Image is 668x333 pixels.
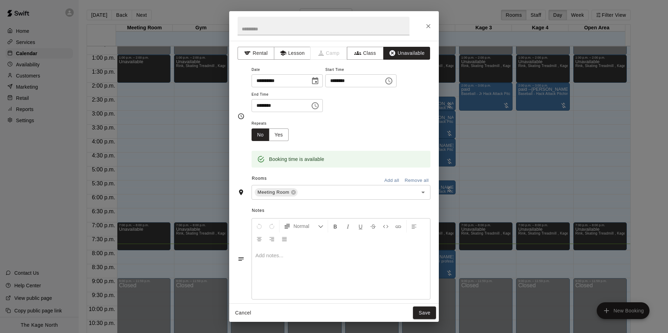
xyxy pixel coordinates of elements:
[252,65,323,75] span: Date
[269,128,289,141] button: Yes
[403,175,430,186] button: Remove all
[308,99,322,113] button: Choose time, selected time is 9:00 PM
[278,232,290,245] button: Justify Align
[325,65,397,75] span: Start Time
[252,119,294,128] span: Repeats
[253,232,265,245] button: Center Align
[252,128,289,141] div: outlined button group
[422,20,435,32] button: Close
[266,220,278,232] button: Redo
[382,74,396,88] button: Choose time, selected time is 8:00 PM
[383,47,430,60] button: Unavailable
[380,220,392,232] button: Insert Code
[413,306,436,319] button: Save
[293,223,318,230] span: Normal
[281,220,326,232] button: Formatting Options
[274,47,311,60] button: Lesson
[238,189,245,196] svg: Rooms
[238,47,274,60] button: Rental
[252,176,267,181] span: Rooms
[342,220,354,232] button: Format Italics
[252,205,430,216] span: Notes
[232,306,254,319] button: Cancel
[252,128,269,141] button: No
[308,74,322,88] button: Choose date, selected date is Aug 15, 2025
[255,189,292,196] span: Meeting Room
[380,175,403,186] button: Add all
[329,220,341,232] button: Format Bold
[392,220,404,232] button: Insert Link
[266,232,278,245] button: Right Align
[367,220,379,232] button: Format Strikethrough
[347,47,384,60] button: Class
[269,153,324,165] div: Booking time is available
[252,90,323,99] span: End Time
[238,256,245,262] svg: Notes
[255,188,298,197] div: Meeting Room
[418,187,428,197] button: Open
[253,220,265,232] button: Undo
[238,113,245,120] svg: Timing
[408,220,420,232] button: Left Align
[355,220,366,232] button: Format Underline
[311,47,347,60] span: Camps can only be created in the Services page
